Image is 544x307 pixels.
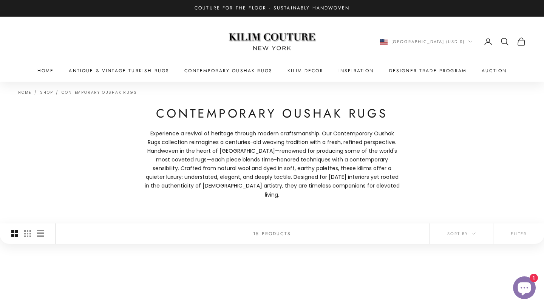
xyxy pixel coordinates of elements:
[287,67,323,74] summary: Kilim Decor
[144,129,400,199] p: Experience a revival of heritage through modern craftsmanship. Our Contemporary Oushak Rugs colle...
[195,5,349,12] p: Couture for the Floor · Sustainably Handwoven
[430,223,493,244] button: Sort by
[24,223,31,244] button: Switch to smaller product images
[69,67,169,74] a: Antique & Vintage Turkish Rugs
[37,67,54,74] a: Home
[493,223,544,244] button: Filter
[18,89,137,95] nav: Breadcrumb
[11,223,18,244] button: Switch to larger product images
[389,67,467,74] a: Designer Trade Program
[144,106,400,122] h1: Contemporary Oushak Rugs
[37,223,44,244] button: Switch to compact product images
[225,24,319,60] img: Logo of Kilim Couture New York
[62,90,137,95] a: Contemporary Oushak Rugs
[338,67,374,74] a: Inspiration
[18,90,31,95] a: Home
[380,38,473,45] button: Change country or currency
[40,90,53,95] a: Shop
[253,229,291,237] p: 15 products
[18,67,526,74] nav: Primary navigation
[380,37,526,46] nav: Secondary navigation
[391,38,465,45] span: [GEOGRAPHIC_DATA] (USD $)
[380,39,388,45] img: United States
[482,67,507,74] a: Auction
[511,276,538,301] inbox-online-store-chat: Shopify online store chat
[447,230,476,237] span: Sort by
[184,67,272,74] a: Contemporary Oushak Rugs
